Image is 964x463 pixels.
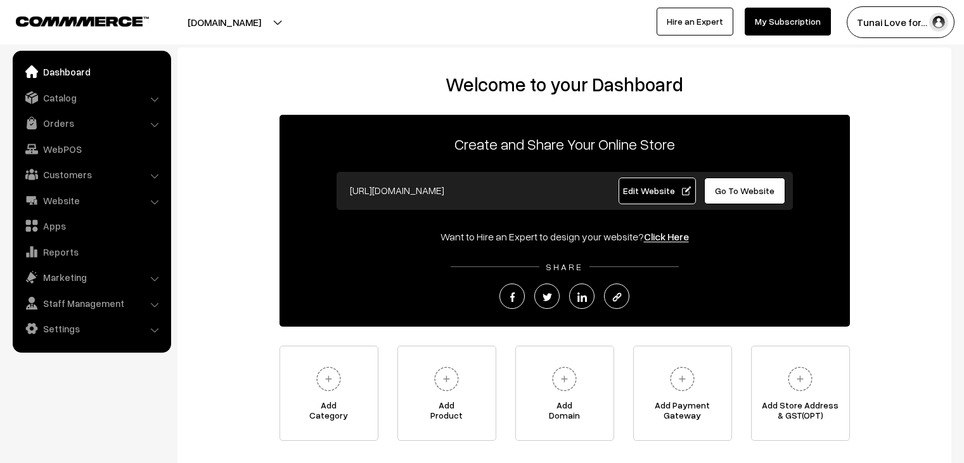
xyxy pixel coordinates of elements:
button: [DOMAIN_NAME] [143,6,305,38]
a: Dashboard [16,60,167,83]
a: Reports [16,240,167,263]
a: Orders [16,112,167,134]
a: AddDomain [515,346,614,441]
span: Add Domain [516,400,614,426]
span: Add Category [280,400,378,426]
span: SHARE [539,261,589,272]
img: plus.svg [783,362,818,396]
a: Website [16,189,167,212]
img: COMMMERCE [16,16,149,26]
a: Hire an Expert [657,8,733,36]
a: Settings [16,317,167,340]
a: Edit Website [619,178,696,204]
a: Catalog [16,86,167,109]
a: Add PaymentGateway [633,346,732,441]
span: Add Store Address & GST(OPT) [752,400,849,426]
span: Add Product [398,400,496,426]
a: Go To Website [704,178,786,204]
a: My Subscription [745,8,831,36]
img: plus.svg [665,362,700,396]
a: Apps [16,214,167,237]
a: Staff Management [16,292,167,315]
p: Create and Share Your Online Store [280,133,850,155]
div: Want to Hire an Expert to design your website? [280,229,850,244]
span: Go To Website [715,185,774,196]
img: user [929,13,948,32]
button: Tunai Love for… [847,6,954,38]
img: plus.svg [429,362,464,396]
h2: Welcome to your Dashboard [190,73,939,96]
img: plus.svg [311,362,346,396]
a: COMMMERCE [16,13,127,28]
a: AddProduct [397,346,496,441]
a: Click Here [644,230,689,243]
a: WebPOS [16,138,167,160]
span: Edit Website [623,185,691,196]
a: AddCategory [280,346,378,441]
a: Marketing [16,266,167,289]
a: Add Store Address& GST(OPT) [751,346,850,441]
span: Add Payment Gateway [634,400,731,426]
img: plus.svg [547,362,582,396]
a: Customers [16,163,167,186]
